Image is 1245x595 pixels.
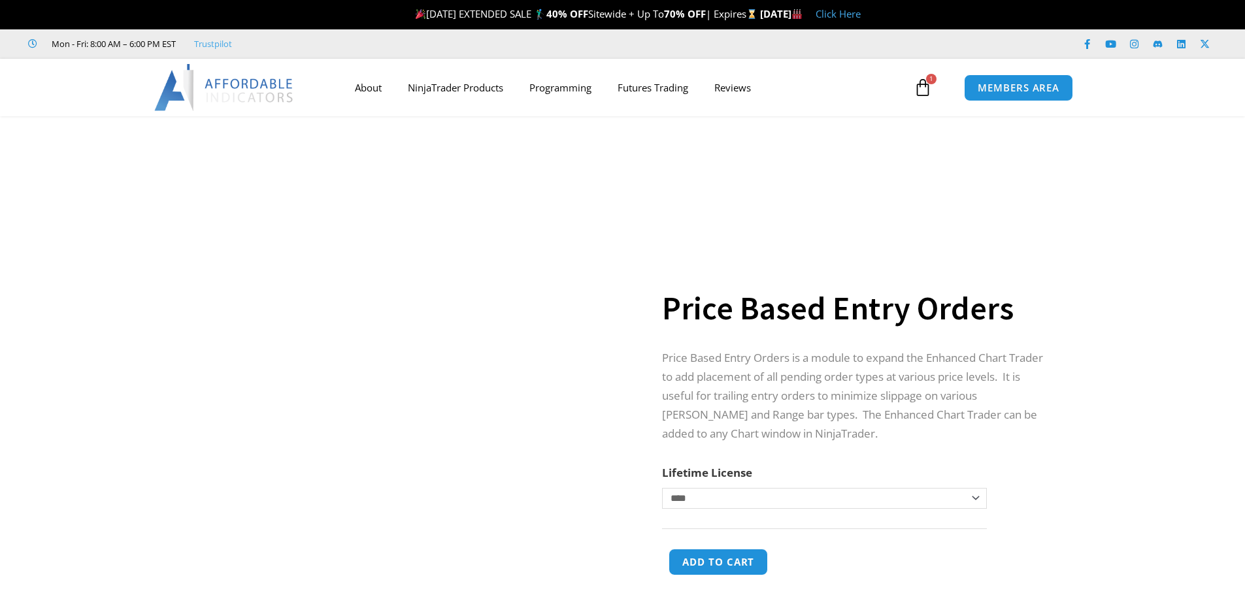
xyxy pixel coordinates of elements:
[154,64,295,111] img: LogoAI | Affordable Indicators – NinjaTrader
[48,36,176,52] span: Mon - Fri: 8:00 AM – 6:00 PM EST
[412,7,760,20] span: [DATE] EXTENDED SALE 🏌️‍♂️ Sitewide + Up To | Expires
[747,9,757,19] img: ⌛
[894,69,952,106] a: 1
[760,7,803,20] strong: [DATE]
[194,36,232,52] a: Trustpilot
[792,9,802,19] img: 🏭
[978,83,1059,93] span: MEMBERS AREA
[662,285,1044,331] h1: Price Based Entry Orders
[816,7,861,20] a: Click Here
[342,72,910,103] nav: Menu
[964,74,1073,101] a: MEMBERS AREA
[605,72,701,103] a: Futures Trading
[516,72,605,103] a: Programming
[662,349,1044,443] p: Price Based Entry Orders is a module to expand the Enhanced Chart Trader to add placement of all ...
[664,7,706,20] strong: 70% OFF
[342,72,395,103] a: About
[416,9,425,19] img: 🎉
[926,74,937,84] span: 1
[669,549,768,575] button: Add to cart
[395,72,516,103] a: NinjaTrader Products
[662,465,752,480] label: Lifetime License
[701,72,764,103] a: Reviews
[546,7,588,20] strong: 40% OFF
